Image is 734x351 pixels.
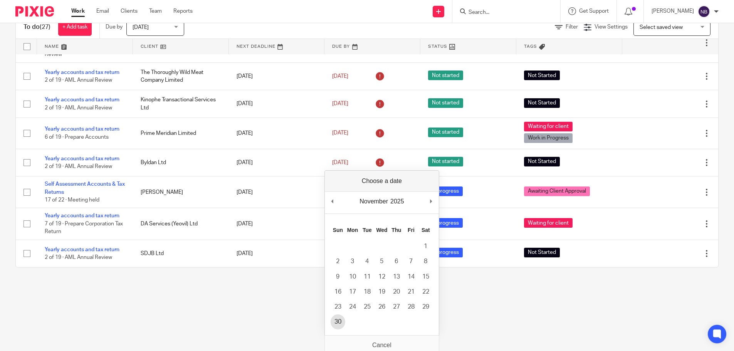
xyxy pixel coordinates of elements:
span: Not started [428,71,463,80]
h1: To do [24,23,50,31]
td: Byldan Ltd [133,149,229,176]
a: Clients [121,7,138,15]
span: Tags [524,44,537,49]
span: 2 of 19 · AML Annual Review [45,77,112,83]
span: Get Support [579,8,609,14]
span: In progress [428,218,463,228]
span: 10 of 22 · ST / P'ship - Manager Review [45,44,118,57]
img: Pixie [15,6,54,17]
abbr: Monday [347,227,358,233]
span: Select saved view [640,25,683,30]
a: Email [96,7,109,15]
span: Not Started [524,98,560,108]
button: Next Month [427,196,435,207]
a: Yearly accounts and tax return [45,156,119,161]
button: 22 [418,284,433,299]
td: [DATE] [229,208,325,240]
abbr: Saturday [422,227,430,233]
td: [DATE] [229,118,325,149]
input: Search [468,9,537,16]
td: Kinophe Transactional Services Ltd [133,90,229,118]
button: 20 [389,284,404,299]
span: [DATE] [332,160,348,165]
td: SDJB Ltd [133,240,229,267]
p: Due by [106,23,123,31]
span: Filter [566,24,578,30]
td: [DATE] [229,176,325,208]
button: 9 [331,269,345,284]
span: Waiting for client [524,122,573,131]
span: Not started [428,157,463,166]
button: 21 [404,284,418,299]
button: 19 [375,284,389,299]
td: DA Services (Yeovil) Ltd [133,208,229,240]
button: 26 [375,299,389,314]
span: 6 of 19 · Prepare Accounts [45,134,109,140]
button: 15 [418,269,433,284]
abbr: Sunday [333,227,343,233]
button: 30 [331,314,345,329]
span: View Settings [595,24,628,30]
span: [DATE] [133,25,149,30]
a: Team [149,7,162,15]
span: [DATE] [332,101,348,106]
abbr: Tuesday [363,227,372,233]
span: [DATE] [332,74,348,79]
button: 14 [404,269,418,284]
button: 2 [331,254,345,269]
span: In progress [428,248,463,257]
span: Awaiting Client Approval [524,186,590,196]
span: 2 of 19 · AML Annual Review [45,164,112,169]
a: Yearly accounts and tax return [45,126,119,132]
span: Not started [428,98,463,108]
button: 18 [360,284,375,299]
td: Prime Meridian Limited [133,118,229,149]
button: 28 [404,299,418,314]
a: Yearly accounts and tax return [45,97,119,102]
td: The Thoroughly Wild Meat Company Limited [133,63,229,90]
td: [DATE] [229,149,325,176]
a: Self Assessment Accounts & Tax Returns [45,181,125,195]
button: 17 [345,284,360,299]
span: [DATE] [332,131,348,136]
button: 7 [404,254,418,269]
button: 24 [345,299,360,314]
a: Yearly accounts and tax return [45,70,119,75]
button: 27 [389,299,404,314]
a: Yearly accounts and tax return [45,247,119,252]
button: 16 [331,284,345,299]
td: [DATE] [229,63,325,90]
button: 5 [375,254,389,269]
td: [DATE] [229,240,325,267]
span: 2 of 19 · AML Annual Review [45,105,112,111]
button: 11 [360,269,375,284]
p: [PERSON_NAME] [652,7,694,15]
img: svg%3E [698,5,710,18]
span: Not Started [524,157,560,166]
button: 8 [418,254,433,269]
button: 1 [418,239,433,254]
div: November [358,196,389,207]
a: Work [71,7,85,15]
button: 12 [375,269,389,284]
a: + Add task [58,18,92,36]
a: Yearly accounts and tax return [45,213,119,218]
button: 29 [418,299,433,314]
td: [PERSON_NAME] [133,176,229,208]
span: In progress [428,186,463,196]
div: 2025 [389,196,405,207]
abbr: Wednesday [376,227,387,233]
button: 10 [345,269,360,284]
abbr: Thursday [391,227,401,233]
span: 2 of 19 · AML Annual Review [45,255,112,260]
button: Previous Month [329,196,336,207]
span: Not started [428,128,463,137]
span: Not Started [524,248,560,257]
button: 13 [389,269,404,284]
span: Work in Progress [524,133,573,143]
button: 4 [360,254,375,269]
button: 23 [331,299,345,314]
span: 17 of 22 · Meeting held [45,197,99,203]
button: 3 [345,254,360,269]
a: Reports [173,7,193,15]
